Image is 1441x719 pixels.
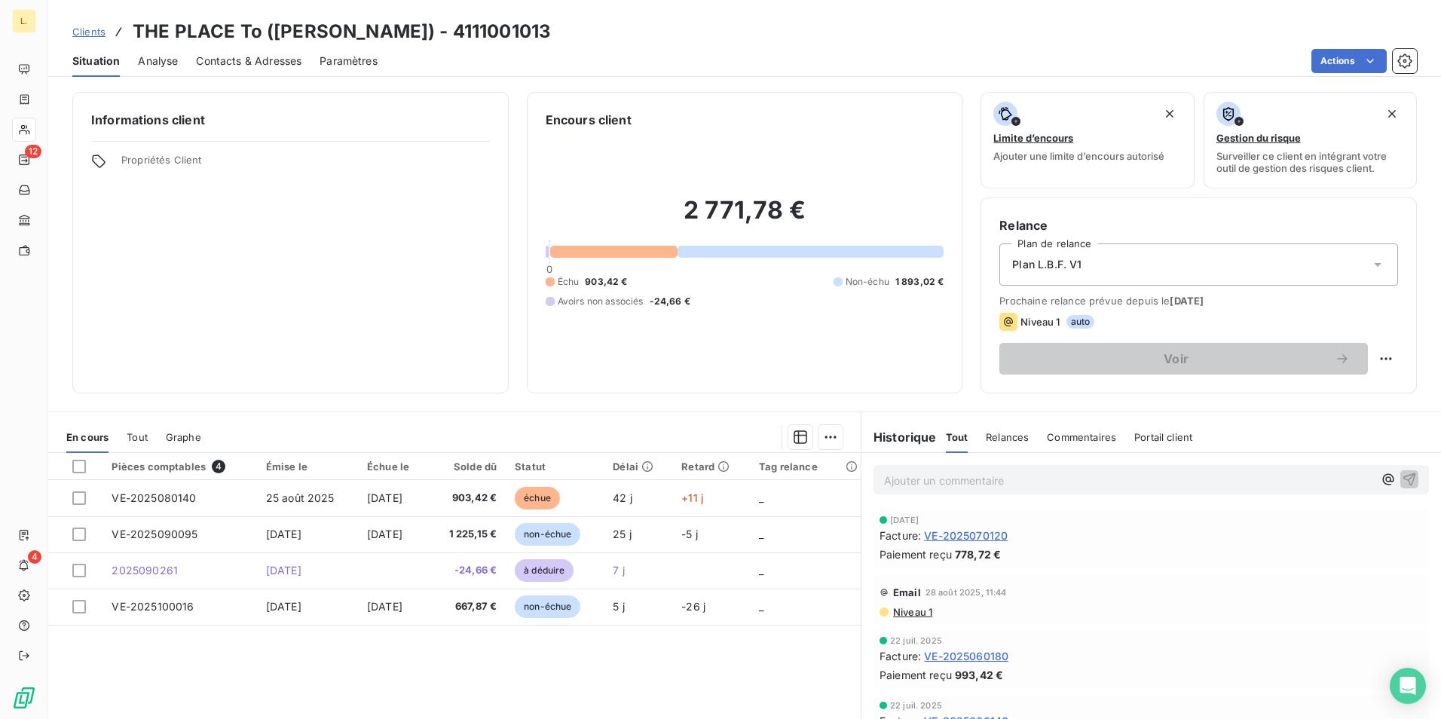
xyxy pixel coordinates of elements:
[112,460,247,473] div: Pièces comptables
[266,600,301,613] span: [DATE]
[993,132,1073,144] span: Limite d’encours
[890,516,919,525] span: [DATE]
[196,54,301,69] span: Contacts & Adresses
[133,18,551,45] h3: THE PLACE To ([PERSON_NAME]) - 4111001013
[1311,49,1387,73] button: Actions
[212,460,225,473] span: 4
[880,546,952,562] span: Paiement reçu
[112,491,196,504] span: VE-2025080140
[946,431,968,443] span: Tout
[438,599,497,614] span: 667,87 €
[759,491,763,504] span: _
[681,600,705,613] span: -26 j
[880,667,952,683] span: Paiement reçu
[112,564,178,577] span: 2025090261
[515,487,560,509] span: échue
[266,460,349,473] div: Émise le
[924,528,1008,543] span: VE-2025070120
[759,600,763,613] span: _
[1216,150,1404,174] span: Surveiller ce client en intégrant votre outil de gestion des risques client.
[880,648,921,664] span: Facture :
[91,111,490,129] h6: Informations client
[438,527,497,542] span: 1 225,15 €
[25,145,41,158] span: 12
[367,600,402,613] span: [DATE]
[1170,295,1204,307] span: [DATE]
[1204,92,1417,188] button: Gestion du risqueSurveiller ce client en intégrant votre outil de gestion des risques client.
[438,563,497,578] span: -24,66 €
[1012,257,1082,272] span: Plan L.B.F. V1
[1390,668,1426,704] div: Open Intercom Messenger
[955,667,1003,683] span: 993,42 €
[650,295,690,308] span: -24,66 €
[1020,316,1060,328] span: Niveau 1
[515,595,580,618] span: non-échue
[759,564,763,577] span: _
[515,523,580,546] span: non-échue
[986,431,1029,443] span: Relances
[367,528,402,540] span: [DATE]
[999,216,1398,234] h6: Relance
[367,491,402,504] span: [DATE]
[925,588,1007,597] span: 28 août 2025, 11:44
[166,431,201,443] span: Graphe
[890,701,942,710] span: 22 juil. 2025
[438,460,497,473] div: Solde dû
[12,9,36,33] div: L.
[759,460,852,473] div: Tag relance
[613,460,663,473] div: Délai
[438,491,497,506] span: 903,42 €
[66,431,109,443] span: En cours
[12,686,36,710] img: Logo LeanPay
[846,275,889,289] span: Non-échu
[895,275,944,289] span: 1 893,02 €
[613,600,624,613] span: 5 j
[1066,315,1095,329] span: auto
[955,546,1001,562] span: 778,72 €
[890,636,942,645] span: 22 juil. 2025
[613,564,624,577] span: 7 j
[585,275,627,289] span: 903,42 €
[999,343,1368,375] button: Voir
[546,195,944,240] h2: 2 771,78 €
[266,528,301,540] span: [DATE]
[320,54,378,69] span: Paramètres
[28,550,41,564] span: 4
[266,564,301,577] span: [DATE]
[558,295,644,308] span: Avoirs non associés
[999,295,1398,307] span: Prochaine relance prévue depuis le
[515,460,595,473] div: Statut
[1017,353,1335,365] span: Voir
[367,460,420,473] div: Échue le
[861,428,937,446] h6: Historique
[892,606,932,618] span: Niveau 1
[924,648,1008,664] span: VE-2025060180
[1216,132,1301,144] span: Gestion du risque
[613,491,632,504] span: 42 j
[681,460,741,473] div: Retard
[121,154,490,175] span: Propriétés Client
[546,111,632,129] h6: Encours client
[127,431,148,443] span: Tout
[613,528,632,540] span: 25 j
[546,263,552,275] span: 0
[681,528,698,540] span: -5 j
[558,275,580,289] span: Échu
[993,150,1164,162] span: Ajouter une limite d’encours autorisé
[112,528,197,540] span: VE-2025090095
[1134,431,1192,443] span: Portail client
[880,528,921,543] span: Facture :
[72,24,106,39] a: Clients
[759,528,763,540] span: _
[138,54,178,69] span: Analyse
[112,600,194,613] span: VE-2025100016
[1047,431,1116,443] span: Commentaires
[72,54,120,69] span: Situation
[893,586,921,598] span: Email
[72,26,106,38] span: Clients
[266,491,335,504] span: 25 août 2025
[681,491,703,504] span: +11 j
[515,559,574,582] span: à déduire
[981,92,1194,188] button: Limite d’encoursAjouter une limite d’encours autorisé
